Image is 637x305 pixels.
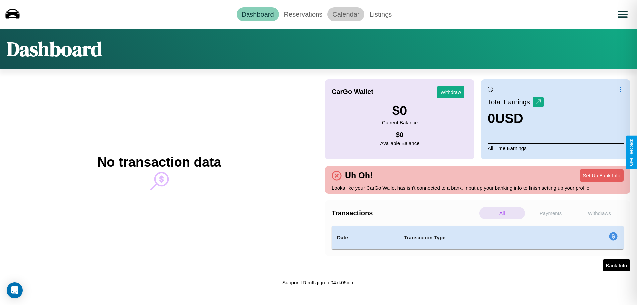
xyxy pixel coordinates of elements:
p: Payments [528,207,574,219]
h4: Transaction Type [404,234,555,242]
h4: $ 0 [380,131,420,139]
h4: Date [337,234,393,242]
div: Give Feedback [629,139,634,166]
table: simple table [332,226,624,249]
a: Calendar [327,7,364,21]
p: All [479,207,525,219]
button: Bank Info [603,259,630,271]
button: Set Up Bank Info [580,169,624,182]
h1: Dashboard [7,36,102,63]
a: Dashboard [237,7,279,21]
p: All Time Earnings [488,143,624,153]
h3: 0 USD [488,111,544,126]
h4: CarGo Wallet [332,88,373,96]
h4: Uh Oh! [342,171,376,180]
a: Reservations [279,7,328,21]
h2: No transaction data [97,155,221,170]
p: Withdraws [577,207,622,219]
button: Open menu [613,5,632,24]
button: Withdraw [437,86,464,98]
p: Total Earnings [488,96,533,108]
p: Current Balance [382,118,418,127]
p: Available Balance [380,139,420,148]
p: Looks like your CarGo Wallet has isn't connected to a bank. Input up your banking info to finish ... [332,183,624,192]
a: Listings [364,7,397,21]
h4: Transactions [332,209,478,217]
h3: $ 0 [382,103,418,118]
div: Open Intercom Messenger [7,282,23,298]
p: Support ID: mffzpgrctu04xk05iqm [282,278,355,287]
